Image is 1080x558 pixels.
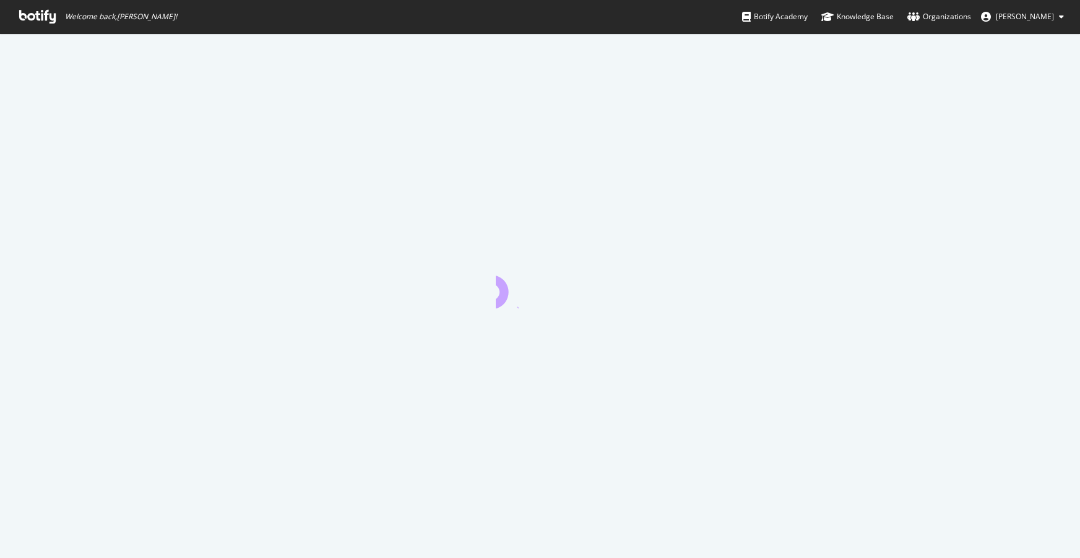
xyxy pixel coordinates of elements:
div: Botify Academy [742,11,808,23]
div: Knowledge Base [821,11,894,23]
button: [PERSON_NAME] [971,7,1074,27]
div: animation [496,264,585,308]
span: Matthew Edgar [996,11,1054,22]
span: Welcome back, [PERSON_NAME] ! [65,12,177,22]
div: Organizations [907,11,971,23]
